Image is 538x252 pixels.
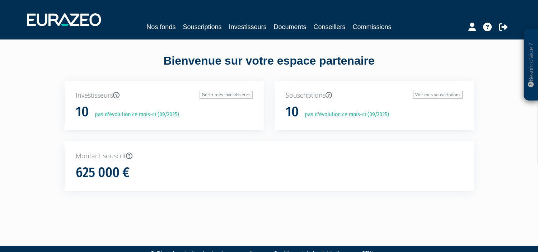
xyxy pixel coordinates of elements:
[286,104,299,120] h1: 10
[76,165,130,180] h1: 625 000 €
[300,111,389,119] p: pas d'évolution ce mois-ci (09/2025)
[90,111,179,119] p: pas d'évolution ce mois-ci (09/2025)
[274,22,307,32] a: Documents
[76,151,463,161] p: Montant souscrit
[200,91,253,99] a: Gérer mes investisseurs
[286,91,463,100] p: Souscriptions
[146,22,176,32] a: Nos fonds
[27,13,101,26] img: 1732889491-logotype_eurazeo_blanc_rvb.png
[413,91,463,99] a: Voir mes souscriptions
[183,22,221,32] a: Souscriptions
[527,33,535,97] p: Besoin d'aide ?
[229,22,266,32] a: Investisseurs
[76,104,89,120] h1: 10
[314,22,346,32] a: Conseillers
[353,22,392,32] a: Commissions
[76,91,253,100] p: Investisseurs
[59,53,479,81] div: Bienvenue sur votre espace partenaire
